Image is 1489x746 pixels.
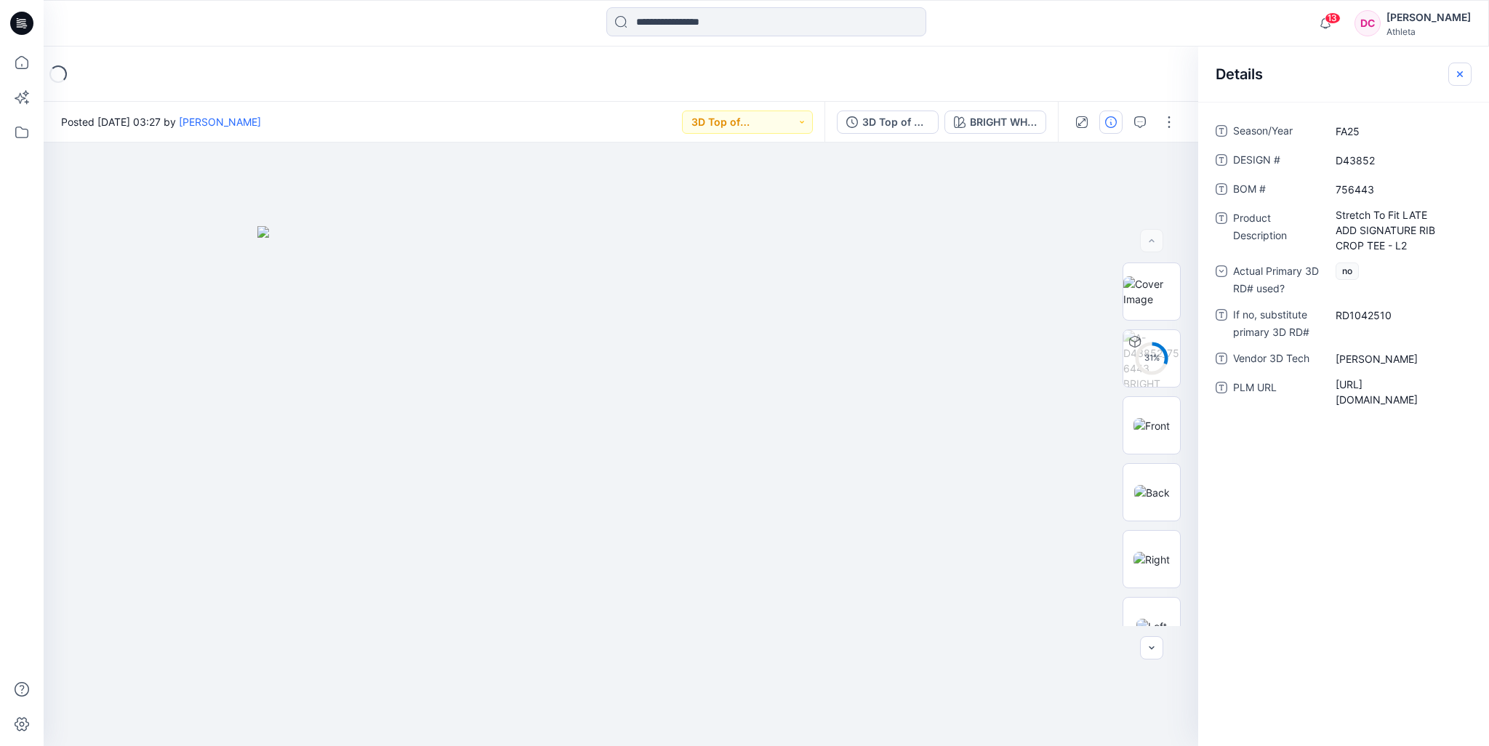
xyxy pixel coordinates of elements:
span: https://plmprod.gapinc.com/WebAccess/login.html#URL=C107682228 [1336,377,1462,407]
span: Stretch To Fit LATE ADD SIGNATURE RIB CROP TEE - L2 [1336,207,1462,253]
div: DC [1354,10,1381,36]
span: Season/Year [1233,122,1320,143]
span: Actual Primary 3D RD# used? [1233,262,1320,297]
span: RD1042510 [1336,308,1462,323]
span: 756443 [1336,182,1462,197]
span: Vendor 3D Tech [1233,350,1320,370]
img: Left [1136,619,1167,634]
img: Cover Image [1123,276,1180,307]
span: PLM URL [1233,379,1320,408]
img: A-D43852_756443 BRIGHT WHITE V2 [1123,330,1180,387]
span: DESIGN # [1233,151,1320,172]
img: Front [1133,418,1170,433]
span: Product Description [1233,209,1320,254]
span: FA25 [1336,124,1462,139]
div: 31 % [1134,352,1169,364]
div: BRIGHT WHITE V2 [970,114,1037,130]
div: Athleta [1386,26,1471,37]
span: BOM # [1233,180,1320,201]
img: Right [1133,552,1170,567]
a: [PERSON_NAME] [179,116,261,128]
span: D43852 [1336,153,1462,168]
div: [PERSON_NAME] [1386,9,1471,26]
button: 3D Top of Production [837,111,939,134]
span: no [1336,262,1359,280]
span: Debbie Chu [1336,351,1462,366]
button: BRIGHT WHITE V2 [944,111,1046,134]
img: Back [1134,485,1170,500]
button: Details [1099,111,1123,134]
img: eyJhbGciOiJIUzI1NiIsImtpZCI6IjAiLCJzbHQiOiJzZXMiLCJ0eXAiOiJKV1QifQ.eyJkYXRhIjp7InR5cGUiOiJzdG9yYW... [257,226,984,746]
span: If no, substitute primary 3D RD# [1233,306,1320,341]
h2: Details [1216,65,1263,83]
span: 13 [1325,12,1341,24]
span: Posted [DATE] 03:27 by [61,114,261,129]
div: 3D Top of Production [862,114,929,130]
